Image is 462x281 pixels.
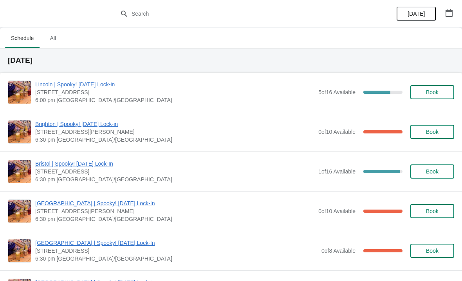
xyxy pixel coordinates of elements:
span: Book [426,129,439,135]
img: Lincoln | Spooky! Halloween Lock-in | 30 Sincil Street, Lincoln, LN5 7ET | 6:00 pm Europe/London [8,81,31,104]
span: Book [426,208,439,214]
img: Brighton | Spooky! Halloween Lock-in | 41 Gardner Street, Brighton BN1 1UN, UK | 6:30 pm Europe/L... [8,120,31,143]
span: 5 of 16 Available [318,89,356,95]
span: 6:30 pm [GEOGRAPHIC_DATA]/[GEOGRAPHIC_DATA] [35,215,314,223]
img: Exeter | Spooky! Halloween Lock-In | 46 High Street, Exeter EX4 3DJ, UK | 6:30 pm Europe/London [8,239,31,262]
span: [STREET_ADDRESS] [35,168,314,175]
span: 6:30 pm [GEOGRAPHIC_DATA]/[GEOGRAPHIC_DATA] [35,255,318,263]
span: [GEOGRAPHIC_DATA] | Spooky! [DATE] Lock-In [35,239,318,247]
h2: [DATE] [8,57,454,64]
button: Book [410,204,454,218]
img: Bristol | Spooky! Halloween Lock-In | 73 Park Street, Bristol BS1 5PB, UK | 6:30 pm Europe/London [8,160,31,183]
input: Search [131,7,346,21]
button: Book [410,125,454,139]
span: 0 of 10 Available [318,208,356,214]
span: [STREET_ADDRESS][PERSON_NAME] [35,128,314,136]
span: Brighton | Spooky! [DATE] Lock-in [35,120,314,128]
span: 0 of 10 Available [318,129,356,135]
span: [STREET_ADDRESS] [35,247,318,255]
span: 0 of 8 Available [321,248,356,254]
span: Book [426,248,439,254]
span: Schedule [5,31,40,45]
img: Cardiff | Spooky! Halloween Lock-In | 1-3 Royal Arcade, Morgan Quarter, Cardiff, CF10 1AE | 6:30 ... [8,200,31,223]
button: Book [410,244,454,258]
button: Book [410,164,454,179]
span: [DATE] [408,11,425,17]
span: 6:30 pm [GEOGRAPHIC_DATA]/[GEOGRAPHIC_DATA] [35,136,314,144]
span: All [43,31,63,45]
button: Book [410,85,454,99]
span: Book [426,89,439,95]
span: Lincoln | Spooky! [DATE] Lock-in [35,80,314,88]
button: [DATE] [397,7,436,21]
span: Book [426,168,439,175]
span: Bristol | Spooky! [DATE] Lock-In [35,160,314,168]
span: 1 of 16 Available [318,168,356,175]
span: [GEOGRAPHIC_DATA] | Spooky! [DATE] Lock-In [35,199,314,207]
span: [STREET_ADDRESS] [35,88,314,96]
span: 6:00 pm [GEOGRAPHIC_DATA]/[GEOGRAPHIC_DATA] [35,96,314,104]
span: 6:30 pm [GEOGRAPHIC_DATA]/[GEOGRAPHIC_DATA] [35,175,314,183]
span: [STREET_ADDRESS][PERSON_NAME] [35,207,314,215]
